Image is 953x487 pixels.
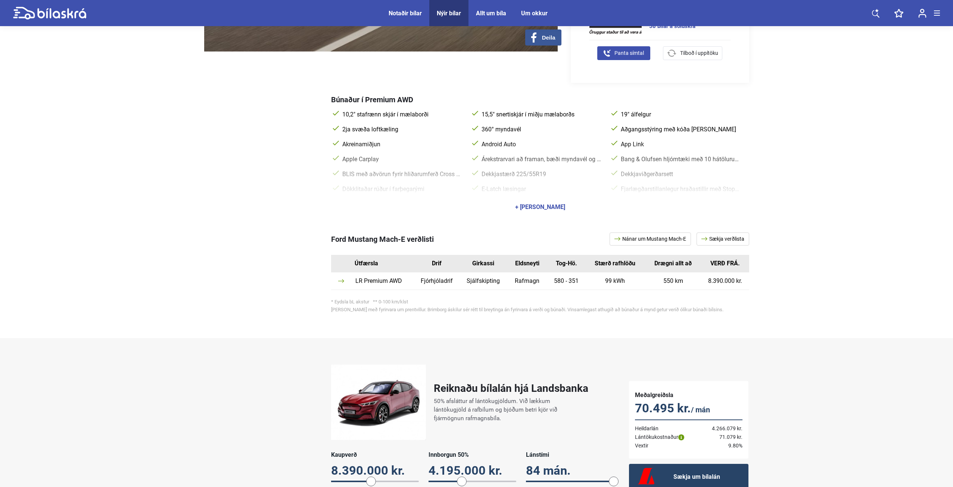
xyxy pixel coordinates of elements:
[331,307,749,312] div: [PERSON_NAME] með fyrirvara um prentvillur. Brimborg áskilur sér rétt til breytinga án fyrirvara ...
[434,382,588,394] h2: Reiknaðu bílalán hjá Landsbanka
[331,299,749,304] div: * Eydsla bL akstur
[429,451,516,458] div: Innborgun 50%
[389,10,422,17] a: Notaðir bílar
[525,29,561,46] button: Deila
[708,278,742,284] a: 8.390.000 kr.
[619,126,741,133] span: Aðgangsstýring með kóða [PERSON_NAME]
[331,235,434,244] span: Ford Mustang Mach-E verðlisti
[526,451,614,458] div: Lánstími
[437,10,461,17] a: Nýir bílar
[420,260,454,266] div: Drif
[619,111,741,118] span: 19" álfelgur
[635,433,701,441] td: Lántökukostnaður
[331,451,419,458] div: Kaupverð
[553,260,579,266] div: Tog-Hö.
[918,9,926,18] img: user-login.svg
[331,255,352,272] th: Id
[701,441,742,450] td: 9.80%
[610,232,691,246] a: Nánar um Mustang Mach-E
[591,260,640,266] div: Stærð rafhlöðu
[701,433,742,441] td: 71.079 kr.
[645,272,701,290] td: 550 km
[414,272,460,290] td: Fjórhjóladrif
[548,272,585,290] td: 580 - 351
[635,441,701,450] td: Vextir
[476,10,506,17] a: Allt um bíla
[649,24,695,29] a: 58 bílar á söluskrá
[614,49,644,57] span: Panta símtal
[526,463,614,478] div: 84 mán.
[521,10,548,17] a: Um okkur
[465,260,501,266] div: Girkassi
[542,34,555,41] span: Deila
[341,111,463,118] span: 10,2" stafrænn skjár í mælaborði
[697,232,749,246] a: Sækja verðlista
[331,95,413,104] span: Búnaður í Premium AWD
[507,272,548,290] td: Rafmagn
[373,299,408,305] span: ** 0-100 km/klst
[651,260,695,266] div: Drægni allt að
[331,463,419,478] div: 8.390.000 kr.
[434,397,580,423] p: 50% afsláttur af lántökugjöldum. Við lækkum lántökugjöld á rafbílum og bjóðum betri kjör við fjár...
[460,272,507,290] td: Sjálfskipting
[429,463,516,478] div: 4.195.000 kr.
[635,420,701,433] td: Heildarlán
[480,126,602,133] span: 360° myndavél
[635,391,742,399] h5: Meðalgreiðsla
[338,279,344,283] img: arrow.svg
[355,260,414,266] div: Útfærsla
[614,237,622,241] img: arrow.svg
[635,401,742,417] p: 70.495 kr.
[680,49,718,57] span: Tilboð í uppítöku
[691,405,710,414] span: / mán
[355,278,410,284] div: LR Premium AWD
[701,420,742,433] td: 4.266.079 kr.
[701,237,709,241] img: arrow.svg
[515,204,565,210] div: + [PERSON_NAME]
[585,272,645,290] td: 99 kWh
[480,111,602,118] span: 15,5" snertiskjár í miðju mælaborðs
[512,260,542,266] div: Eldsneyti
[341,126,463,133] span: 2ja svæða loftkæling
[707,260,743,266] div: VERÐ FRÁ.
